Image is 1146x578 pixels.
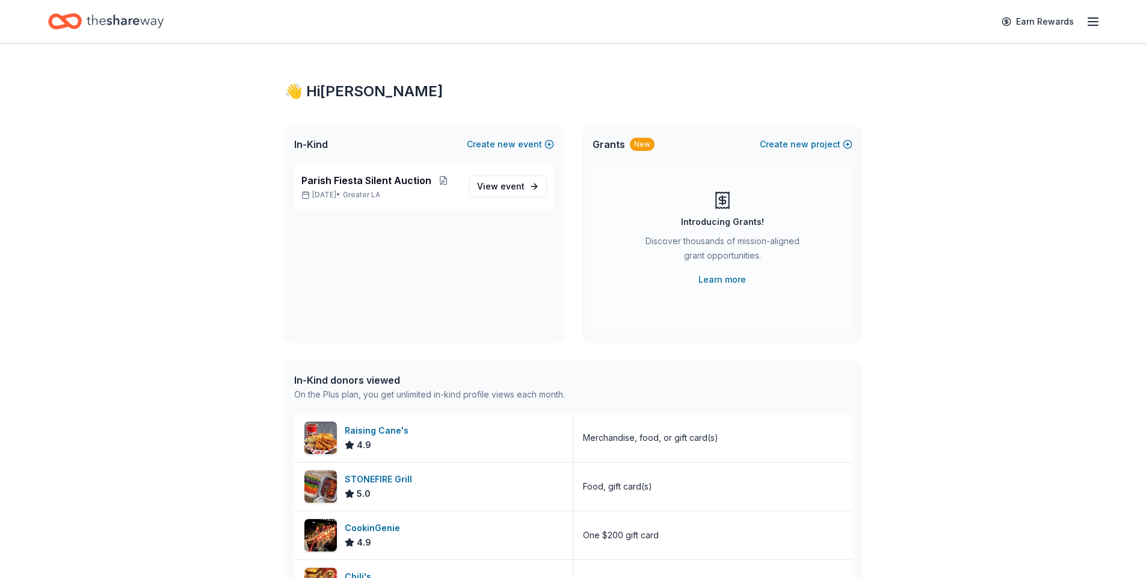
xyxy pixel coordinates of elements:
[469,176,547,197] a: View event
[357,487,371,501] span: 5.0
[357,438,371,452] span: 4.9
[301,190,460,200] p: [DATE] •
[301,173,431,188] span: Parish Fiesta Silent Auction
[498,137,516,152] span: new
[790,137,809,152] span: new
[760,137,852,152] button: Createnewproject
[583,528,659,543] div: One $200 gift card
[285,82,862,101] div: 👋 Hi [PERSON_NAME]
[467,137,554,152] button: Createnewevent
[345,423,413,438] div: Raising Cane's
[304,422,337,454] img: Image for Raising Cane's
[304,519,337,552] img: Image for CookinGenie
[357,535,371,550] span: 4.9
[641,234,804,268] div: Discover thousands of mission-aligned grant opportunities.
[48,7,164,35] a: Home
[294,137,328,152] span: In-Kind
[294,373,565,387] div: In-Kind donors viewed
[593,137,625,152] span: Grants
[345,521,405,535] div: CookinGenie
[304,470,337,503] img: Image for STONEFIRE Grill
[583,431,718,445] div: Merchandise, food, or gift card(s)
[583,479,652,494] div: Food, gift card(s)
[698,272,746,287] a: Learn more
[630,138,655,151] div: New
[477,179,525,194] span: View
[343,190,380,200] span: Greater LA
[681,215,764,229] div: Introducing Grants!
[994,11,1081,32] a: Earn Rewards
[294,387,565,402] div: On the Plus plan, you get unlimited in-kind profile views each month.
[501,181,525,191] span: event
[345,472,417,487] div: STONEFIRE Grill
